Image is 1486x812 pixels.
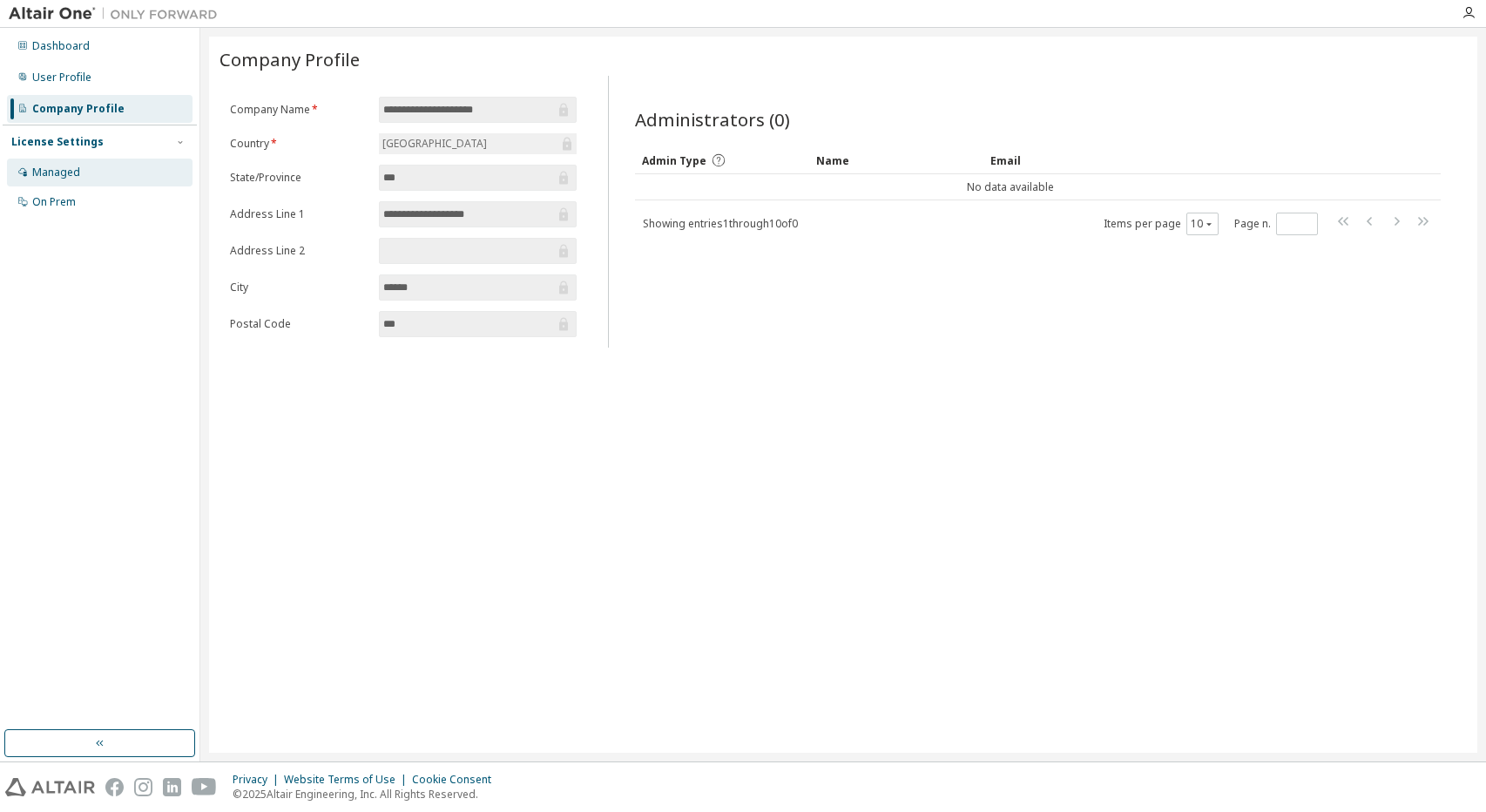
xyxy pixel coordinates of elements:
div: Privacy [233,773,284,787]
p: © 2025 Altair Engineering, Inc. All Rights Reserved. [233,787,502,802]
label: Company Name [230,103,368,117]
label: City [230,281,368,294]
label: Address Line 1 [230,207,368,221]
span: Showing entries 1 through 10 of 0 [643,216,798,231]
div: Company Profile [32,102,125,116]
td: No data available [635,174,1385,200]
div: Website Terms of Use [284,773,412,787]
img: instagram.svg [134,778,152,796]
label: Country [230,137,368,151]
label: State/Province [230,171,368,185]
div: [GEOGRAPHIC_DATA] [379,133,577,154]
span: Admin Type [642,153,706,168]
img: youtube.svg [192,778,217,796]
span: Administrators (0) [635,107,790,132]
span: Items per page [1104,213,1219,235]
label: Address Line 2 [230,244,368,258]
div: [GEOGRAPHIC_DATA] [380,134,490,153]
div: User Profile [32,71,91,85]
button: 10 [1191,217,1214,231]
div: Dashboard [32,39,90,53]
span: Page n. [1234,213,1318,235]
div: Managed [32,166,80,179]
img: altair_logo.svg [5,778,95,796]
div: License Settings [11,135,104,149]
div: Email [990,146,1151,174]
img: Altair One [9,5,226,23]
div: Name [816,146,976,174]
img: linkedin.svg [163,778,181,796]
div: On Prem [32,195,76,209]
div: Cookie Consent [412,773,502,787]
span: Company Profile [220,47,360,71]
label: Postal Code [230,317,368,331]
img: facebook.svg [105,778,124,796]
